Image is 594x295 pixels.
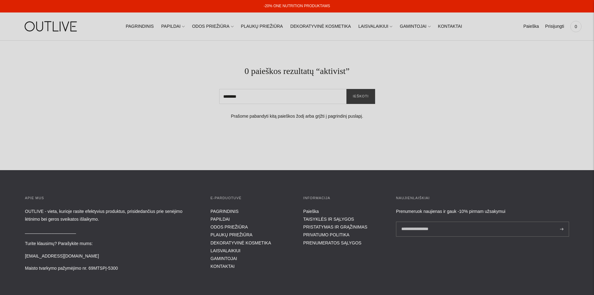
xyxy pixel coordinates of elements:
img: OUTLIVE [12,16,90,37]
p: Turite klausimų? Parašykite mums: [25,240,198,248]
a: Paieška [523,20,539,33]
a: LAISVALAIKIUI [210,248,240,253]
a: KONTAKTAI [438,20,462,33]
a: PAPILDAI [210,217,230,222]
h3: INFORMACIJA [303,195,384,201]
h3: E-parduotuvė [210,195,291,201]
a: 0 [570,20,582,33]
a: ODOS PRIEŽIŪRA [192,20,234,33]
a: GAMINTOJAI [210,256,237,261]
a: PAPILDAI [161,20,185,33]
a: KONTAKTAI [210,264,234,269]
a: DEKORATYVINĖ KOSMETIKA [290,20,351,33]
a: -20% ONE NUTRITION PRODUKTAMS [263,4,330,8]
a: GAMINTOJAI [400,20,430,33]
div: Prenumeruok naujienas ir gauk -10% pirmam užsakymui [396,208,569,215]
p: [EMAIL_ADDRESS][DOMAIN_NAME] [25,252,198,260]
p: Maisto tvarkymo pažymėjimo nr. 69MTSPĮ-5300 [25,264,198,272]
h3: APIE MUS [25,195,198,201]
h1: 0 paieškos rezultatų “aktivist” [25,66,569,76]
a: DEKORATYVINĖ KOSMETIKA [210,240,271,245]
button: Ieškoti [346,89,375,104]
a: Paieška [303,209,319,214]
a: PAGRINDINIS [210,209,239,214]
a: PLAUKŲ PRIEŽIŪRA [241,20,283,33]
a: LAISVALAIKIUI [358,20,392,33]
p: OUTLIVE - vieta, kurioje rasite efektyvius produktus, prisidedančius prie senėjimo lėtinimo bei g... [25,208,198,223]
a: ODOS PRIEŽIŪRA [210,224,248,229]
p: Prašome pabandyti kitą paieškos žodį arba grįžti į pagrindinį puslapį. [25,113,569,120]
span: 0 [572,22,580,31]
a: TAISYKLĖS IR SĄLYGOS [303,217,354,222]
a: PRIVATUMO POLITIKA [303,232,350,237]
a: PAGRINDINIS [126,20,154,33]
a: PRISTATYMAS IR GRĄŽINIMAS [303,224,368,229]
p: _____________________ [25,228,198,235]
a: PLAUKŲ PRIEŽIŪRA [210,232,253,237]
a: PRENUMERATOS SĄLYGOS [303,240,362,245]
a: Prisijungti [545,20,564,33]
h3: Naujienlaiškiai [396,195,569,201]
